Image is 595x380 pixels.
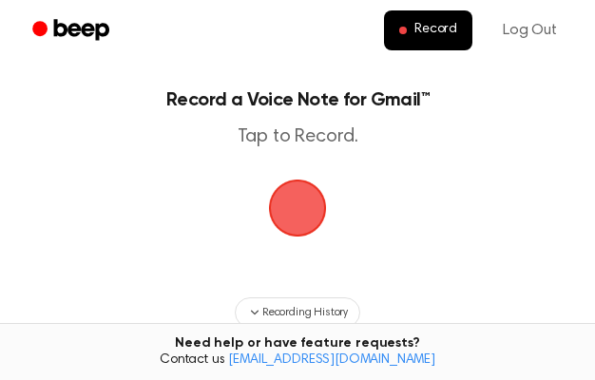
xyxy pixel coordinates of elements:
span: Contact us [11,352,584,370]
p: Tap to Record. [34,125,561,149]
a: Log Out [484,8,576,53]
span: Recording History [262,304,348,321]
button: Recording History [235,297,360,328]
h1: Record a Voice Note for Gmail™ [34,91,561,110]
a: Beep [19,12,126,49]
span: Record [414,22,457,39]
img: Beep Logo [269,180,326,237]
button: Record [384,10,472,50]
a: [EMAIL_ADDRESS][DOMAIN_NAME] [228,353,435,367]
